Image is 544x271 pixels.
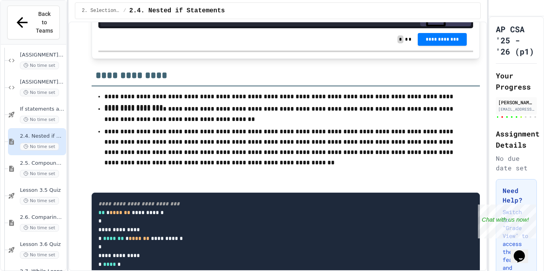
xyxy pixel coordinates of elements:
[20,89,59,96] span: No time set
[20,106,65,113] span: If statements and Control Flow - Quiz
[20,133,65,140] span: 2.4. Nested if Statements
[498,99,534,106] div: [PERSON_NAME]
[20,214,65,221] span: 2.6. Comparing Boolean Expressions ([PERSON_NAME] Laws)
[20,170,59,177] span: No time set
[35,10,53,35] span: Back to Teams
[498,106,534,112] div: [EMAIL_ADDRESS][DOMAIN_NAME][PERSON_NAME]
[20,160,65,167] span: 2.5. Compound Boolean Expressions
[496,23,537,57] h1: AP CSA '25 - '26 (p1)
[20,224,59,232] span: No time set
[496,128,537,150] h2: Assignment Details
[496,154,537,173] div: No due date set
[20,79,65,86] span: [ASSIGNMENT] Magic 8 Ball
[20,187,65,194] span: Lesson 3.5 Quiz
[20,116,59,123] span: No time set
[20,241,65,248] span: Lesson 3.6 Quiz
[123,8,126,14] span: /
[7,6,60,39] button: Back to Teams
[82,8,120,14] span: 2. Selection and Iteration
[20,62,59,69] span: No time set
[496,70,537,92] h2: Your Progress
[503,186,530,205] h3: Need Help?
[20,197,59,205] span: No time set
[20,52,65,58] span: [ASSIGNMENT] Add Tip (LO6)
[478,205,536,238] iframe: chat widget
[20,251,59,259] span: No time set
[20,143,59,150] span: No time set
[129,6,225,16] span: 2.4. Nested if Statements
[511,239,536,263] iframe: chat widget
